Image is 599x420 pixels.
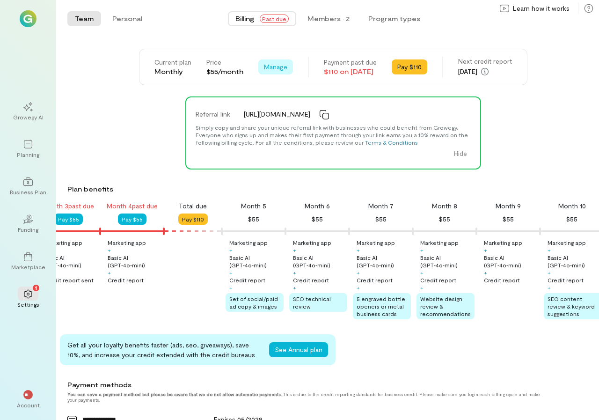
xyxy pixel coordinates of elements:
[108,254,162,269] div: Basic AI (GPT‑4o‑mini)
[548,295,595,317] span: SEO content review & keyword suggestions
[107,201,158,211] div: Month 4 past due
[13,113,44,121] div: Growegy AI
[229,276,265,284] div: Credit report
[458,57,512,66] div: Next credit report
[566,214,577,225] div: $55
[300,11,357,26] button: Members · 2
[548,269,551,276] div: +
[67,391,542,403] div: This is due to the credit reporting standards for business credit. Please make sure you login eac...
[11,169,45,203] a: Business Plan
[206,67,243,76] div: $55/month
[54,214,83,225] button: Pay $55
[264,62,287,72] span: Manage
[357,276,393,284] div: Credit report
[548,276,584,284] div: Credit report
[361,11,428,26] button: Program types
[420,269,424,276] div: +
[357,246,360,254] div: +
[357,254,411,269] div: Basic AI (GPT‑4o‑mini)
[432,201,457,211] div: Month 8
[368,201,394,211] div: Month 7
[260,15,289,23] span: Past due
[307,14,350,23] div: Members · 2
[293,246,296,254] div: +
[420,276,456,284] div: Credit report
[154,67,191,76] div: Monthly
[305,201,330,211] div: Month 6
[229,254,284,269] div: Basic AI (GPT‑4o‑mini)
[11,263,45,271] div: Marketplace
[43,201,94,211] div: Month 3 past due
[118,214,146,225] button: Pay $55
[178,214,208,225] button: Pay $110
[154,58,191,67] div: Current plan
[293,254,347,269] div: Basic AI (GPT‑4o‑mini)
[248,214,259,225] div: $55
[357,284,360,291] div: +
[190,105,238,124] div: Referral link
[11,207,45,241] a: Funding
[67,391,282,397] strong: You can save a payment method but please be aware that we do not allow automatic payments.
[196,124,468,146] span: Simply copy and share your unique referral link with businesses who could benefit from Growegy. E...
[17,401,40,409] div: Account
[258,59,293,74] button: Manage
[241,201,266,211] div: Month 5
[108,269,111,276] div: +
[312,214,323,225] div: $55
[420,295,471,317] span: Website design review & recommendations
[484,276,520,284] div: Credit report
[324,67,377,76] div: $110 on [DATE]
[18,226,38,233] div: Funding
[229,269,233,276] div: +
[179,201,207,211] div: Total due
[548,284,551,291] div: +
[324,58,377,67] div: Payment past due
[11,282,45,316] a: Settings
[44,254,98,269] div: Basic AI (GPT‑4o‑mini)
[293,295,331,309] span: SEO technical review
[269,342,328,357] button: See Annual plan
[44,239,82,246] div: Marketing app
[108,246,111,254] div: +
[548,246,551,254] div: +
[10,188,46,196] div: Business Plan
[484,254,538,269] div: Basic AI (GPT‑4o‑mini)
[420,254,475,269] div: Basic AI (GPT‑4o‑mini)
[420,246,424,254] div: +
[67,380,542,390] div: Payment methods
[11,132,45,166] a: Planning
[293,276,329,284] div: Credit report
[108,276,144,284] div: Credit report
[513,4,570,13] span: Learn how it works
[558,201,586,211] div: Month 10
[548,239,586,246] div: Marketing app
[365,139,418,146] a: Terms & Conditions
[439,214,450,225] div: $55
[228,11,296,26] button: BillingPast due
[17,151,39,158] div: Planning
[17,301,39,308] div: Settings
[357,239,395,246] div: Marketing app
[229,284,233,291] div: +
[67,340,262,360] div: Get all your loyalty benefits faster (ads, seo, giveaways), save 10%, and increase your credit ex...
[357,295,405,317] span: 5 engraved bottle openers or metal business cards
[293,284,296,291] div: +
[35,283,37,292] span: 1
[420,284,424,291] div: +
[458,66,512,77] div: [DATE]
[484,239,522,246] div: Marketing app
[420,239,459,246] div: Marketing app
[67,184,595,194] div: Plan benefits
[392,59,427,74] button: Pay $110
[484,246,487,254] div: +
[235,14,254,23] span: Billing
[229,246,233,254] div: +
[105,11,150,26] button: Personal
[448,146,473,161] button: Hide
[44,276,94,284] div: Credit report sent
[229,295,278,309] span: Set of social/paid ad copy & images
[67,11,101,26] button: Team
[229,239,268,246] div: Marketing app
[375,214,387,225] div: $55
